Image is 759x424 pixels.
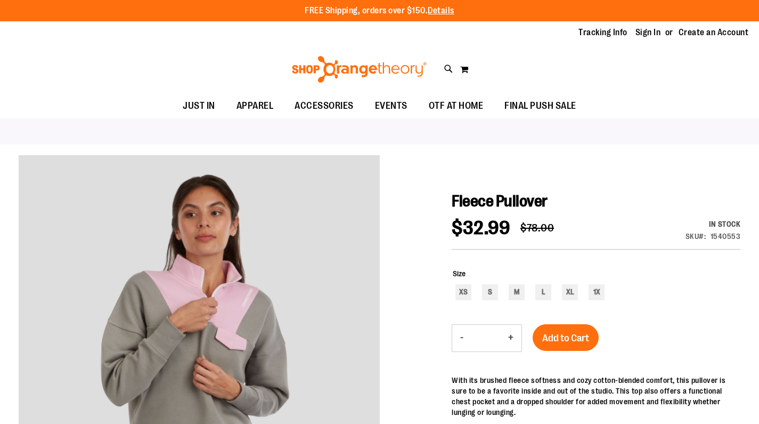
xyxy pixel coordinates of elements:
a: FINAL PUSH SALE [494,94,587,118]
a: EVENTS [364,94,418,118]
span: Add to Cart [542,332,589,344]
span: OTF AT HOME [429,94,484,118]
span: EVENTS [375,94,407,118]
p: FREE Shipping, orders over $150. [305,5,454,17]
span: ACCESSORIES [295,94,354,118]
div: S [482,284,498,300]
span: FINAL PUSH SALE [504,94,576,118]
div: 1540553 [711,231,741,242]
span: Fleece Pullover [452,192,548,210]
div: With its brushed fleece softness and cozy cotton-blended comfort, this pullover is sure to be a f... [452,375,740,418]
a: OTF AT HOME [418,94,494,118]
span: Size [453,269,466,278]
div: M [509,284,525,300]
span: JUST IN [183,94,215,118]
div: L [535,284,551,300]
span: $78.00 [520,222,554,234]
span: $32.99 [452,217,510,239]
div: XL [562,284,578,300]
div: Availability [685,219,741,229]
img: Shop Orangetheory [290,56,428,83]
div: In stock [685,219,741,229]
div: XS [455,284,471,300]
div: 1X [589,284,605,300]
a: Sign In [635,27,661,38]
input: Product quantity [471,325,500,351]
a: Details [428,6,454,15]
span: APPAREL [236,94,274,118]
a: Tracking Info [578,27,627,38]
button: Decrease product quantity [452,325,471,351]
a: APPAREL [226,94,284,118]
a: Create an Account [679,27,749,38]
button: Increase product quantity [500,325,521,351]
a: JUST IN [172,94,226,118]
a: ACCESSORIES [284,94,364,118]
button: Add to Cart [533,324,599,351]
strong: SKU [685,232,706,241]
